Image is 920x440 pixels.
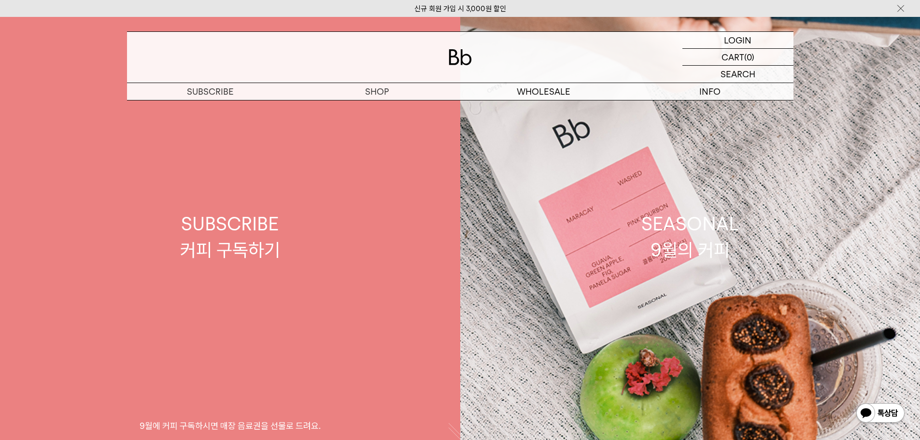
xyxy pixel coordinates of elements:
img: 카카오톡 채널 1:1 채팅 버튼 [855,402,906,426]
div: SUBSCRIBE 커피 구독하기 [180,211,280,262]
a: LOGIN [682,32,793,49]
a: SHOP [294,83,460,100]
p: WHOLESALE [460,83,627,100]
div: SEASONAL 9월의 커피 [641,211,739,262]
p: SEARCH [721,66,755,83]
img: 로고 [449,49,472,65]
p: CART [722,49,744,65]
p: INFO [627,83,793,100]
a: SUBSCRIBE [127,83,294,100]
a: 신규 회원 가입 시 3,000원 할인 [414,4,506,13]
p: (0) [744,49,754,65]
a: CART (0) [682,49,793,66]
p: LOGIN [724,32,751,48]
